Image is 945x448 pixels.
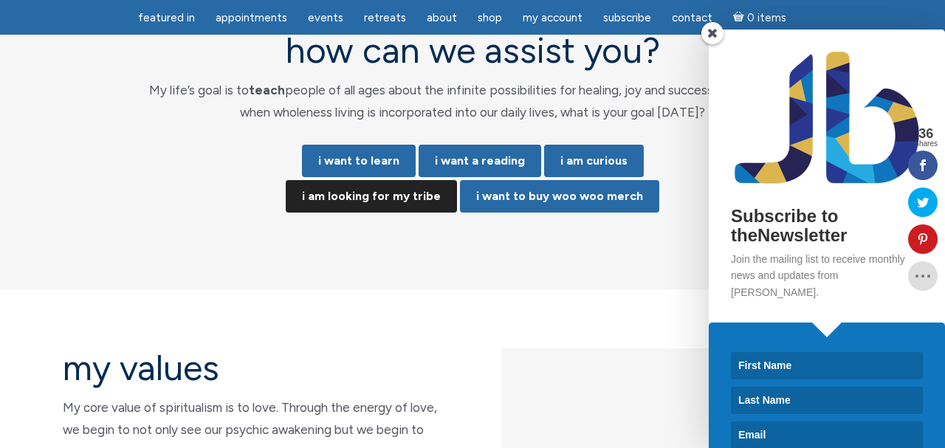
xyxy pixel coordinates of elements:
[731,352,923,379] input: First Name
[731,207,923,246] h2: Subscribe to theNewsletter
[129,4,204,32] a: featured in
[747,13,786,24] span: 0 items
[133,79,812,124] p: My life’s goal is to people of all ages about the infinite possibilities for healing, joy and suc...
[308,11,343,24] span: Events
[460,180,659,213] a: i want to buy woo woo merch
[469,4,511,32] a: Shop
[663,4,721,32] a: Contact
[914,140,938,148] span: Shares
[63,348,443,387] h2: my values
[478,11,502,24] span: Shop
[364,11,406,24] span: Retreats
[216,11,287,24] span: Appointments
[731,251,923,300] p: Join the mailing list to receive monthly news and updates from [PERSON_NAME].
[914,127,938,140] span: 36
[523,11,583,24] span: My Account
[133,31,812,70] h2: how can we assist you?
[724,2,795,32] a: Cart0 items
[207,4,296,32] a: Appointments
[249,83,285,97] strong: teach
[418,4,466,32] a: About
[594,4,660,32] a: Subscribe
[544,145,644,177] a: i am curious
[138,11,195,24] span: featured in
[672,11,712,24] span: Contact
[733,11,747,24] i: Cart
[302,145,416,177] a: i want to learn
[299,4,352,32] a: Events
[355,4,415,32] a: Retreats
[419,145,541,177] a: i want a reading
[286,180,457,213] a: i am looking for my tribe
[603,11,651,24] span: Subscribe
[514,4,591,32] a: My Account
[731,387,923,414] input: Last Name
[427,11,457,24] span: About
